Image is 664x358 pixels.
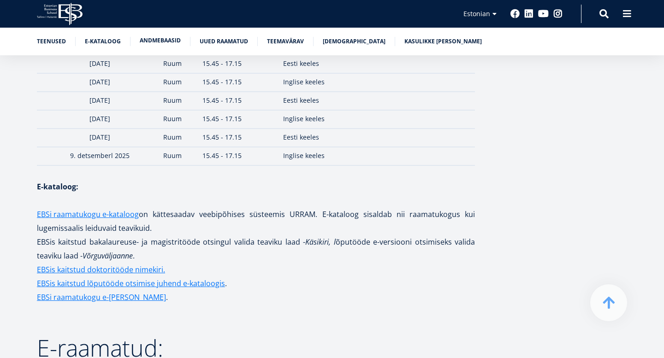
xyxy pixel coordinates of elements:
[510,9,520,18] a: Facebook
[198,92,278,110] td: 15.45 - 17.15
[85,37,121,46] a: E-kataloog
[159,147,198,165] td: Ruum
[37,207,139,221] a: EBSi raamatukogu e-kataloog
[37,276,225,290] a: EBSis kaitstud lõputööde otsimise juhend e-kataloogis
[323,37,385,46] a: [DEMOGRAPHIC_DATA]
[37,110,159,129] td: [DATE]
[140,36,181,45] a: Andmebaasid
[37,147,159,165] td: 9. detsemberl 2025
[83,251,133,261] em: Võrguväljaanne
[553,9,563,18] a: Instagram
[279,92,475,110] td: Eesti keeles
[37,290,166,304] a: EBSi raamatukogu e-[PERSON_NAME]
[524,9,534,18] a: Linkedin
[37,182,78,192] strong: E-kataloog:
[200,37,248,46] a: Uued raamatud
[159,92,198,110] td: Ruum
[46,133,154,142] p: [DATE]
[159,55,198,73] td: Ruum
[279,147,475,165] td: Inglise keeles
[305,237,335,247] em: Käsikiri, l
[159,110,198,129] td: Ruum
[279,55,475,73] td: Eesti keeles
[279,129,475,147] td: Eesti keeles
[37,263,165,276] a: EBSis kaitstud doktoritööde nimekiri.
[159,73,198,92] td: Ruum
[37,92,159,110] td: [DATE]
[198,147,278,165] td: 15.45 - 17.15
[37,73,159,92] td: [DATE]
[198,73,278,92] td: 15.45 - 17.15
[37,207,475,304] p: on kättesaadav veebipõhises süsteemis URRAM. E-kataloog sisaldab nii raamatukogus kui lugemissaal...
[267,37,304,46] a: Teemavärav
[37,55,159,73] td: [DATE]
[198,55,278,73] td: 15.45 - 17.15
[37,37,66,46] a: Teenused
[198,110,278,129] td: 15.45 - 17.15
[279,110,475,129] td: Inglise keeles
[538,9,549,18] a: Youtube
[279,73,475,92] td: Inglise keeles
[404,37,482,46] a: Kasulikke [PERSON_NAME]
[159,129,198,147] td: Ruum
[198,129,278,147] td: 15.45 - 17.15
